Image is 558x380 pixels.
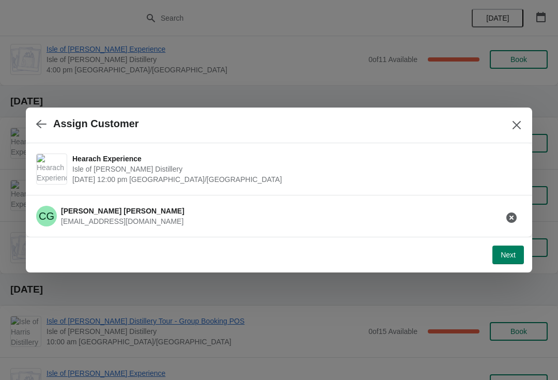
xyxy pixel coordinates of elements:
text: CG [39,210,54,222]
span: Next [501,251,516,259]
button: Next [492,246,524,264]
span: [DATE] 12:00 pm [GEOGRAPHIC_DATA]/[GEOGRAPHIC_DATA] [72,174,517,185]
span: [EMAIL_ADDRESS][DOMAIN_NAME] [61,217,183,225]
span: Isle of [PERSON_NAME] Distillery [72,164,517,174]
button: Close [507,116,526,134]
span: Chris [36,206,57,226]
span: [PERSON_NAME] [PERSON_NAME] [61,207,184,215]
img: Hearach Experience | Isle of Harris Distillery | September 2 | 12:00 pm Europe/London [37,154,67,184]
span: Hearach Experience [72,154,517,164]
h2: Assign Customer [53,118,139,130]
